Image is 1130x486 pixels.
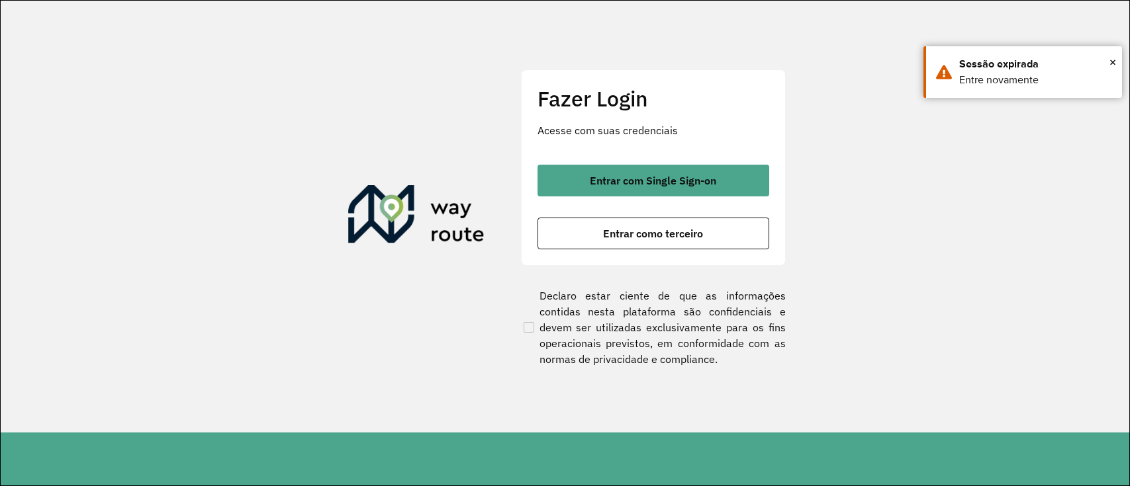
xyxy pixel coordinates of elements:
[538,86,769,111] h2: Fazer Login
[348,185,485,249] img: Roteirizador AmbevTech
[603,228,703,239] span: Entrar como terceiro
[1109,52,1116,72] span: ×
[959,56,1112,72] div: Sessão expirada
[538,122,769,138] p: Acesse com suas credenciais
[1109,52,1116,72] button: Close
[538,218,769,249] button: button
[538,165,769,196] button: button
[590,175,716,186] span: Entrar com Single Sign-on
[959,72,1112,88] div: Entre novamente
[521,288,786,367] label: Declaro estar ciente de que as informações contidas nesta plataforma são confidenciais e devem se...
